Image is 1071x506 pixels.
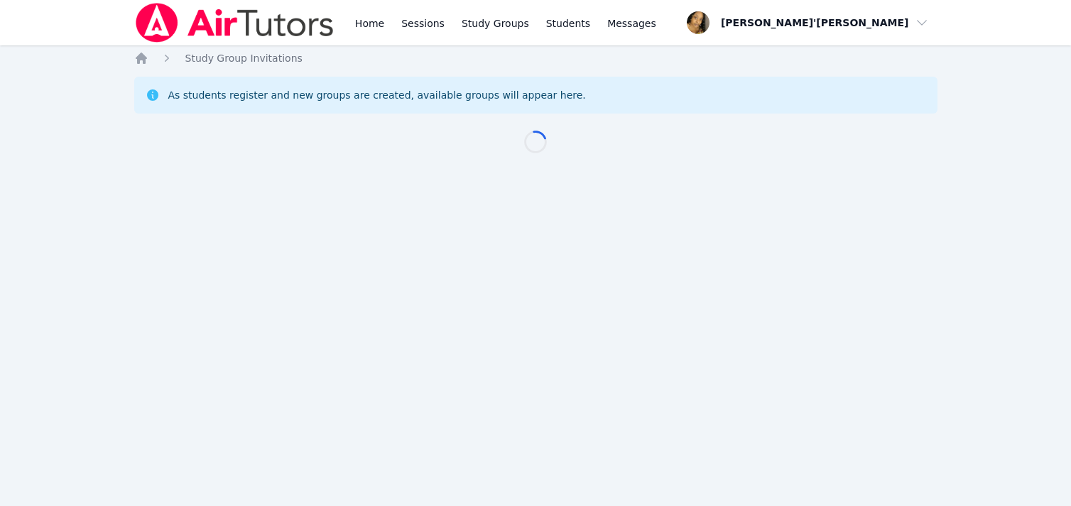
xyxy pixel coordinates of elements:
nav: Breadcrumb [134,51,937,65]
a: Study Group Invitations [185,51,303,65]
span: Messages [607,16,656,31]
img: Air Tutors [134,3,335,43]
span: Study Group Invitations [185,53,303,64]
div: As students register and new groups are created, available groups will appear here. [168,88,586,102]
